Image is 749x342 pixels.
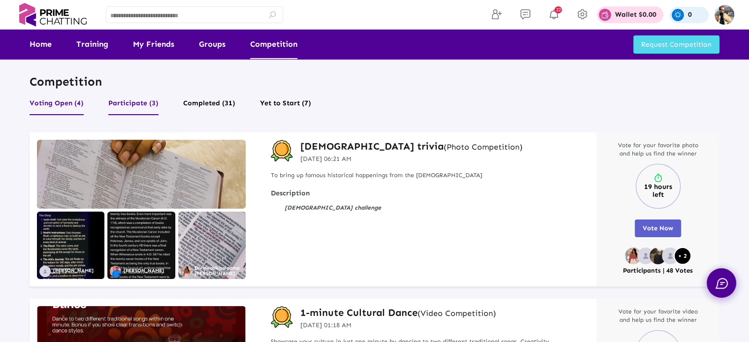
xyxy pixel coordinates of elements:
[250,30,297,59] a: Competition
[650,248,666,264] img: 68808c0b75df9738c07ec464_1757914028231.png
[124,268,164,274] p: [PERSON_NAME]
[641,40,712,49] span: Request Competition
[300,140,522,153] h3: [DEMOGRAPHIC_DATA] trivia
[181,266,192,277] img: qPq4zhUt.png
[662,248,679,264] img: no_profile_image.svg
[195,266,246,277] p: Divineosikpaloame [PERSON_NAME]
[623,267,693,275] p: Participants | 48 Votes
[178,212,246,279] img: 1757969623082.jpg
[635,219,681,237] button: Vote Now
[625,248,642,264] img: qPq4zhUt.png
[260,96,311,115] button: Yet to Start (7)
[300,140,522,153] a: [DEMOGRAPHIC_DATA] trivia(Photo Competition)
[300,154,522,164] p: [DATE] 06:21 AM
[615,11,656,18] p: Wallet $0.00
[554,6,562,13] span: 22
[271,189,582,198] strong: Description
[37,212,104,279] img: image1757979854134.jpg
[653,173,663,183] img: timer.svg
[643,224,673,232] span: Vote Now
[716,278,728,289] img: chat.svg
[199,30,226,59] a: Groups
[688,11,692,18] p: 0
[639,183,678,199] p: 19 hours left
[108,96,159,115] button: Participate (3)
[614,308,702,324] p: Vote for your favorite video and help us find the winner
[30,30,52,59] a: Home
[110,266,121,277] img: 685ac97471744e6fe051d443_1755610091860.png
[678,252,687,259] p: + 2
[300,306,496,319] a: 1-minute Cultural Dance(Video Competition)
[37,140,246,209] img: IMG1757638287810.jpeg
[271,306,293,328] img: competition-badge.svg
[107,212,175,279] img: Screenshot1757917328113.jpg
[271,171,582,180] p: To bring up famous historical happenings from the [DEMOGRAPHIC_DATA]
[30,96,84,115] button: Voting Open (4)
[271,140,293,162] img: competition-badge.svg
[39,266,51,277] img: no_profile_image.svg
[614,141,702,158] p: Vote for your favorite photo and help us find the winner
[715,5,734,25] img: img
[183,96,235,115] button: Completed (31)
[15,3,91,27] img: logo
[300,306,496,319] h3: 1-minute Cultural Dance
[637,248,654,264] img: no_profile_image.svg
[418,309,496,318] small: (Video Competition)
[76,30,108,59] a: Training
[444,142,522,152] small: (Photo Competition)
[285,204,381,211] strong: [DEMOGRAPHIC_DATA] challenge
[300,320,496,330] p: [DATE] 01:18 AM
[30,74,719,89] p: Competition
[133,30,174,59] a: My Friends
[633,35,719,54] button: Request Competition
[53,268,94,274] p: [PERSON_NAME]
